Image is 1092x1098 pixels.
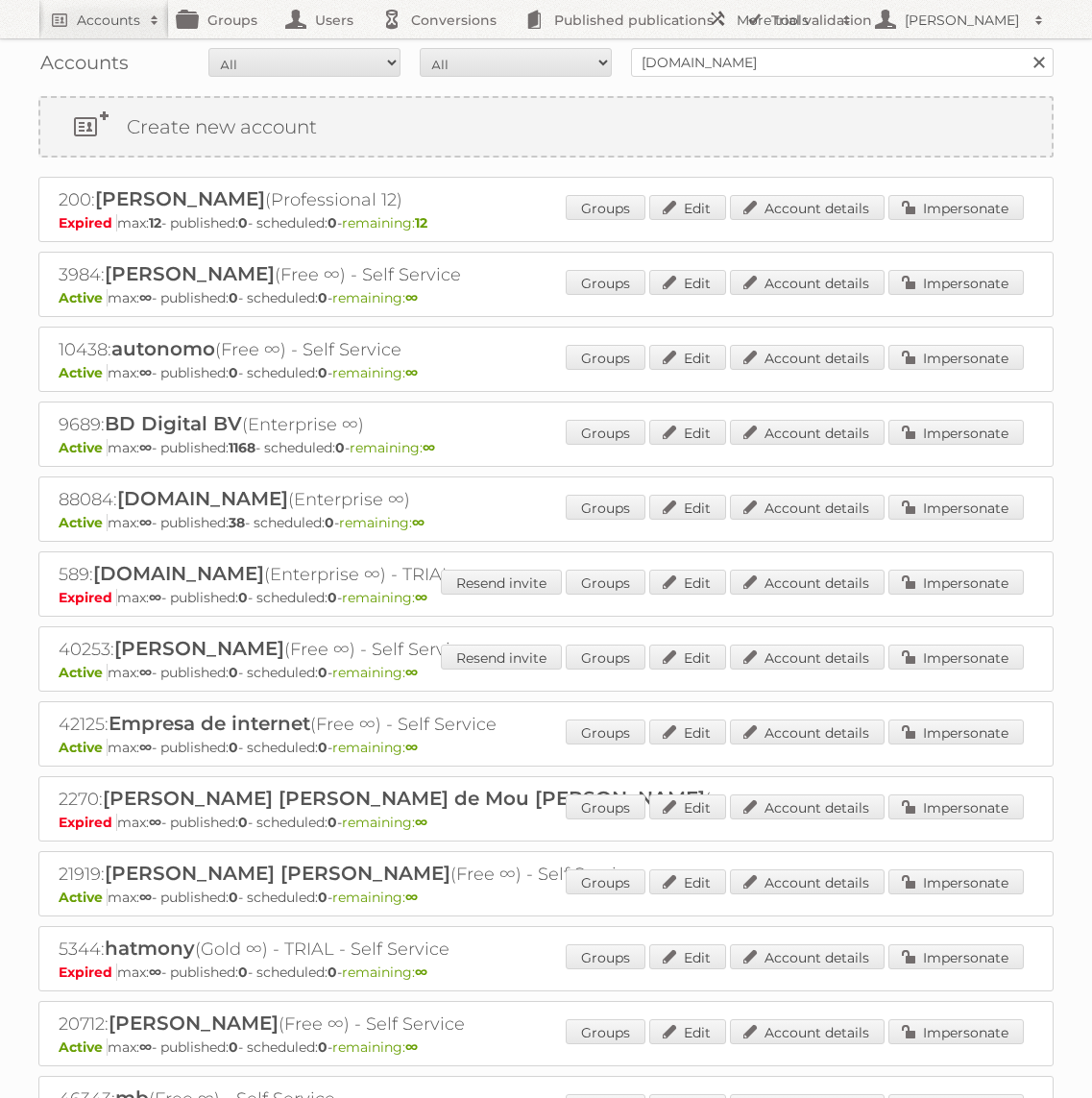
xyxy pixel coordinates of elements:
[649,270,726,295] a: Edit
[888,794,1024,819] a: Impersonate
[105,412,242,435] span: BD Digital BV
[405,364,418,381] strong: ∞
[415,589,427,606] strong: ∞
[730,570,885,595] a: Account details
[566,794,645,819] a: Groups
[93,562,264,585] span: [DOMAIN_NAME]
[649,420,726,445] a: Edit
[566,195,645,220] a: Groups
[730,195,885,220] a: Account details
[139,1038,152,1056] strong: ∞
[59,814,1033,831] p: max: - published: - scheduled: -
[238,814,248,831] strong: 0
[59,787,731,812] h2: 2270: (Gold ∞) - TRIAL - Self Service
[888,645,1024,670] a: Impersonate
[238,964,248,981] strong: 0
[105,262,275,285] span: [PERSON_NAME]
[238,589,248,606] strong: 0
[229,364,238,381] strong: 0
[59,814,117,831] span: Expired
[59,664,1033,681] p: max: - published: - scheduled: -
[328,814,337,831] strong: 0
[888,1019,1024,1044] a: Impersonate
[566,420,645,445] a: Groups
[730,645,885,670] a: Account details
[405,1038,418,1056] strong: ∞
[229,289,238,306] strong: 0
[139,289,152,306] strong: ∞
[149,814,161,831] strong: ∞
[318,739,328,756] strong: 0
[332,664,418,681] span: remaining:
[730,495,885,520] a: Account details
[149,589,161,606] strong: ∞
[59,937,731,962] h2: 5344: (Gold ∞) - TRIAL - Self Service
[59,964,1033,981] p: max: - published: - scheduled: -
[59,439,108,456] span: Active
[105,937,195,960] span: hatmony
[229,439,255,456] strong: 1168
[415,964,427,981] strong: ∞
[423,439,435,456] strong: ∞
[318,364,328,381] strong: 0
[109,1012,279,1035] span: [PERSON_NAME]
[139,364,152,381] strong: ∞
[649,944,726,969] a: Edit
[149,214,161,232] strong: 12
[59,964,117,981] span: Expired
[117,487,288,510] span: [DOMAIN_NAME]
[649,645,726,670] a: Edit
[139,439,152,456] strong: ∞
[566,270,645,295] a: Groups
[59,337,731,362] h2: 10438: (Free ∞) - Self Service
[339,514,425,531] span: remaining:
[342,589,427,606] span: remaining:
[888,420,1024,445] a: Impersonate
[40,98,1052,156] a: Create new account
[59,289,1033,306] p: max: - published: - scheduled: -
[59,712,731,737] h2: 42125: (Free ∞) - Self Service
[59,439,1033,456] p: max: - published: - scheduled: -
[730,869,885,894] a: Account details
[59,664,108,681] span: Active
[328,964,337,981] strong: 0
[649,720,726,744] a: Edit
[350,439,435,456] span: remaining:
[59,487,731,512] h2: 88084: (Enterprise ∞)
[318,664,328,681] strong: 0
[139,889,152,906] strong: ∞
[59,514,108,531] span: Active
[415,214,427,232] strong: 12
[325,514,334,531] strong: 0
[566,570,645,595] a: Groups
[441,645,562,670] a: Resend invite
[888,570,1024,595] a: Impersonate
[111,337,215,360] span: autonomo
[59,562,731,587] h2: 589: (Enterprise ∞) - TRIAL
[730,420,885,445] a: Account details
[730,1019,885,1044] a: Account details
[229,1038,238,1056] strong: 0
[59,739,1033,756] p: max: - published: - scheduled: -
[59,289,108,306] span: Active
[888,944,1024,969] a: Impersonate
[59,214,117,232] span: Expired
[649,495,726,520] a: Edit
[95,187,265,210] span: [PERSON_NAME]
[649,195,726,220] a: Edit
[59,1038,1033,1056] p: max: - published: - scheduled: -
[59,589,1033,606] p: max: - published: - scheduled: -
[405,664,418,681] strong: ∞
[332,1038,418,1056] span: remaining:
[105,862,450,885] span: [PERSON_NAME] [PERSON_NAME]
[342,214,427,232] span: remaining:
[888,720,1024,744] a: Impersonate
[229,889,238,906] strong: 0
[730,944,885,969] a: Account details
[59,889,1033,906] p: max: - published: - scheduled: -
[649,1019,726,1044] a: Edit
[649,570,726,595] a: Edit
[229,664,238,681] strong: 0
[332,364,418,381] span: remaining:
[59,364,108,381] span: Active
